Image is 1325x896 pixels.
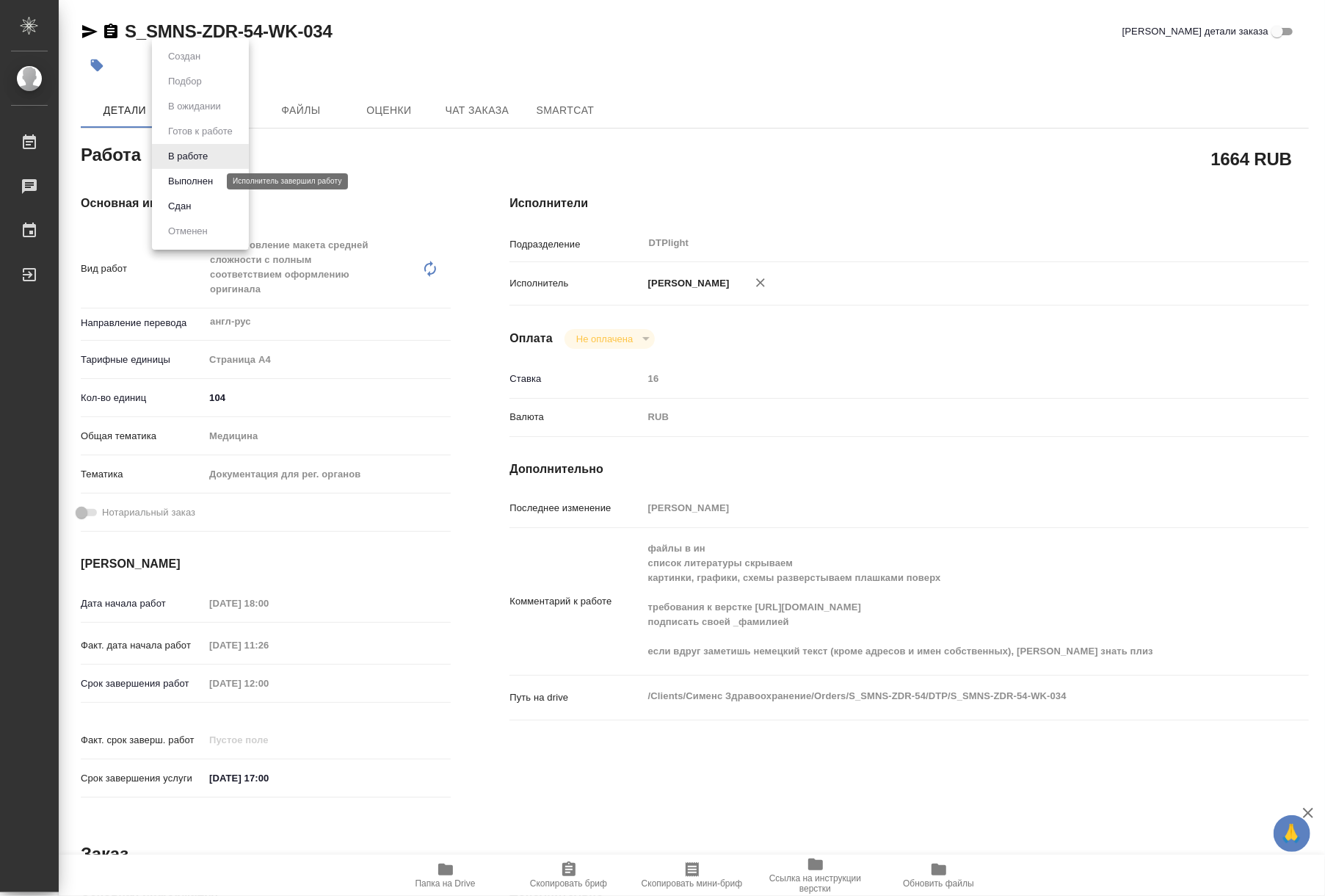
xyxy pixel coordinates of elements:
[164,98,225,115] button: В ожидании
[164,123,237,140] button: Готов к работе
[164,148,212,165] button: В работе
[164,223,212,239] button: Отменен
[164,173,217,189] button: Выполнен
[164,73,206,90] button: Подбор
[164,48,205,65] button: Создан
[164,198,195,214] button: Сдан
